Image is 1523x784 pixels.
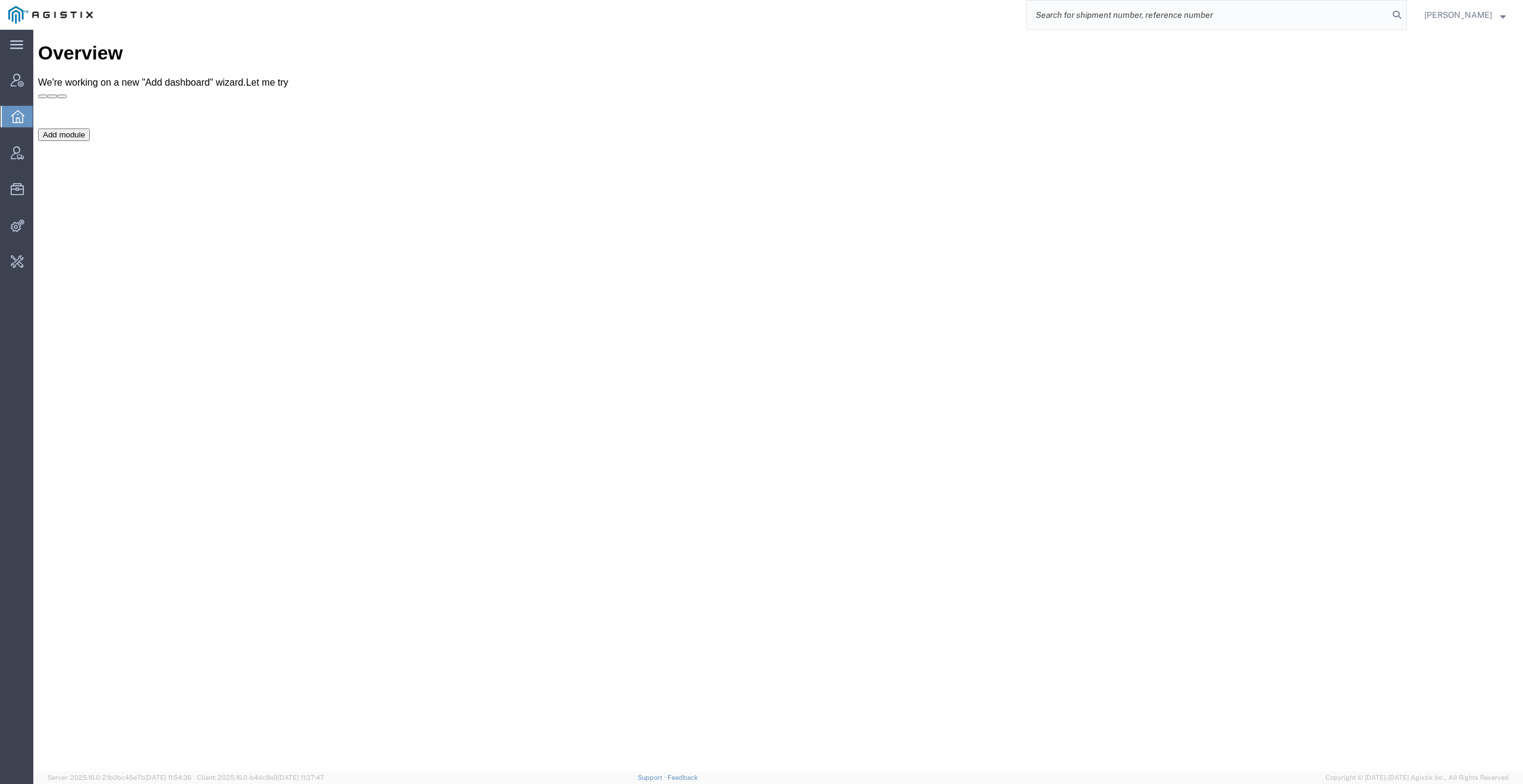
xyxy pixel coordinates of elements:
input: Search for shipment number, reference number [1027,1,1389,29]
span: Server: 2025.16.0-21b0bc45e7b [48,774,192,781]
a: Feedback [668,774,698,781]
span: Copyright © [DATE]-[DATE] Agistix Inc., All Rights Reserved [1325,773,1509,783]
span: [DATE] 11:37:47 [278,774,324,781]
img: logo [8,6,93,24]
a: Let me try [212,48,255,58]
button: Add module [5,99,57,111]
a: Support [638,774,668,781]
button: [PERSON_NAME] [1424,8,1506,22]
span: [DATE] 11:54:36 [145,774,192,781]
iframe: FS Legacy Container [33,30,1523,772]
span: Daria Moshkova [1424,8,1492,21]
span: Client: 2025.16.0-b4dc8a9 [197,774,324,781]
